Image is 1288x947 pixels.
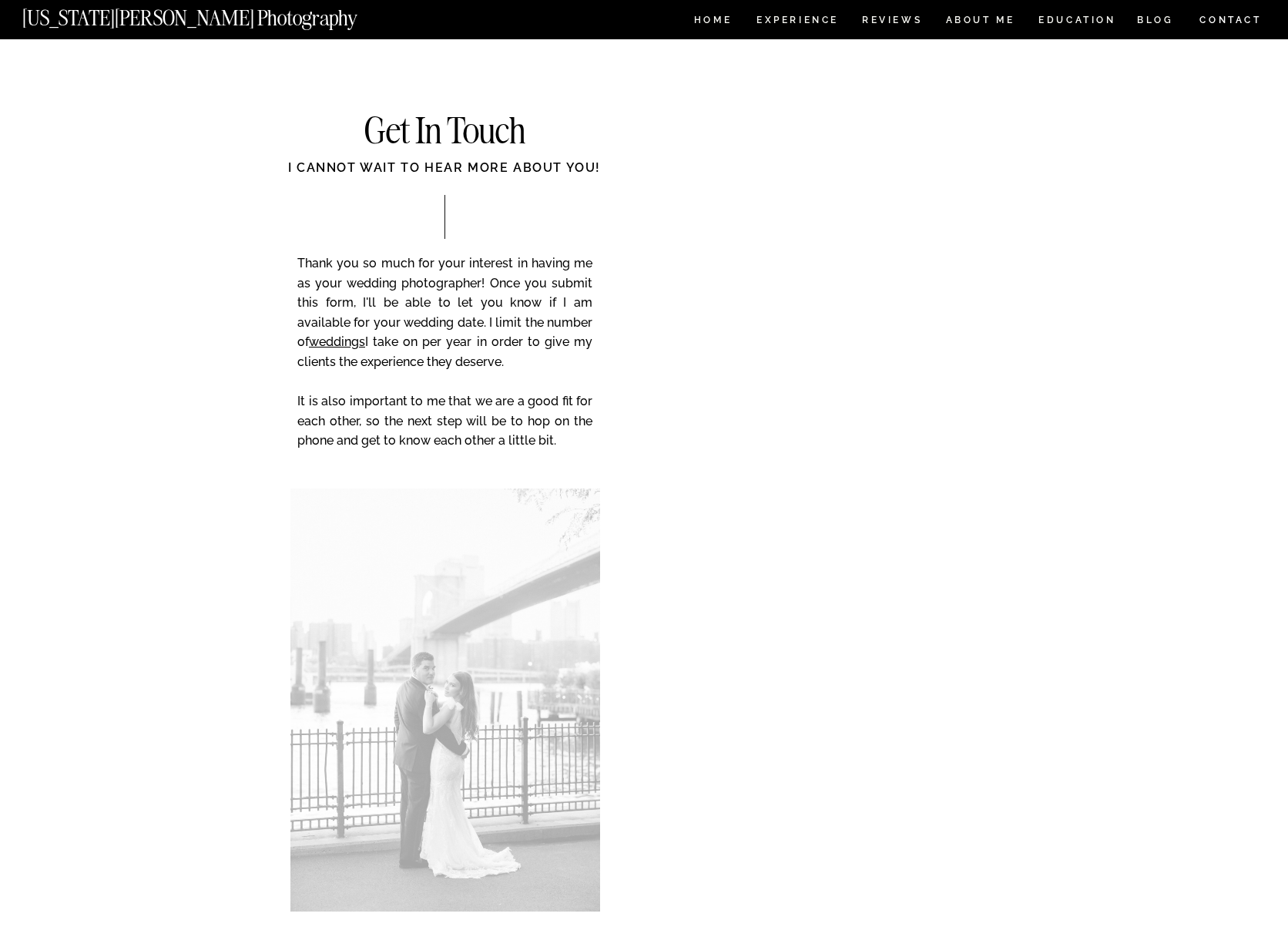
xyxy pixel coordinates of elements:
[22,8,409,21] a: [US_STATE][PERSON_NAME] Photography
[691,15,735,29] a: HOME
[1199,12,1263,29] a: CONTACT
[1137,15,1174,29] a: BLOG
[290,113,599,151] h2: Get In Touch
[309,334,365,349] a: weddings
[1037,15,1118,29] a: EDUCATION
[945,15,1015,29] a: ABOUT ME
[756,15,837,29] a: Experience
[297,254,592,472] p: Thank you so much for your interest in having me as your wedding photographer! Once you submit th...
[862,15,920,29] a: REVIEWS
[228,159,661,194] div: I cannot wait to hear more about you!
